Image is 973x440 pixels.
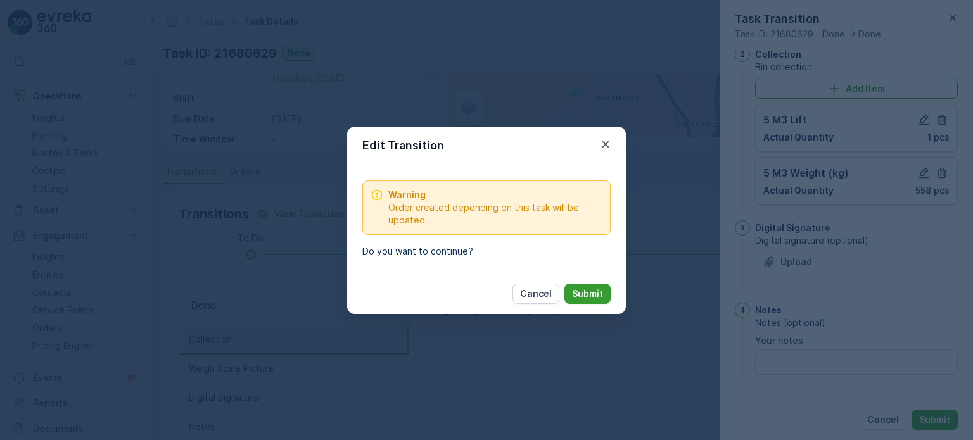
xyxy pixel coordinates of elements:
p: Edit Transition [362,137,444,154]
p: Cancel [520,287,552,300]
span: Warning [388,189,602,201]
p: Do you want to continue? [362,245,611,258]
button: Cancel [512,284,559,304]
button: Submit [564,284,611,304]
span: Order created depending on this task will be updated. [388,201,602,227]
p: Submit [572,287,603,300]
